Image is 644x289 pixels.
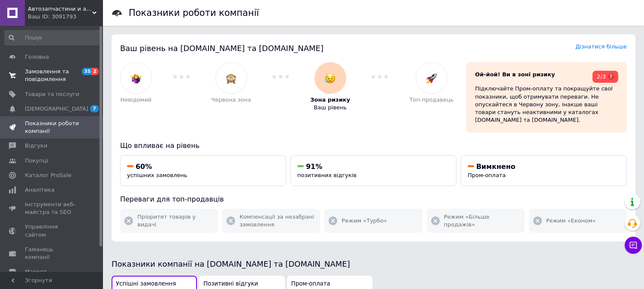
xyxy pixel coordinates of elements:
span: ? [608,74,614,80]
span: успішних замовлень [127,172,187,178]
span: Автозапчастини и авторозборка Jeep Cherokee 2019-2022 рр. [28,5,92,13]
span: Каталог ProSale [25,172,71,179]
span: Режим «Економ» [546,217,596,225]
span: Гаманець компанії [25,246,79,261]
span: 2 [92,68,99,75]
img: :rocket: [426,73,437,84]
input: Пошук [4,30,101,45]
span: Переваги для топ-продавців [120,195,224,203]
span: Ваш рівень на [DOMAIN_NAME] та [DOMAIN_NAME] [120,44,324,53]
span: 35 [82,68,92,75]
button: ВимкненоПром-оплата [461,155,627,187]
span: Компенсації за незабрані замовлення [239,213,316,229]
div: 2/3 [593,71,618,83]
span: Успішні замовлення [116,280,176,288]
span: Головна [25,53,49,61]
span: 7 [90,105,99,112]
span: Інструменти веб-майстра та SEO [25,201,79,216]
span: Зона ризику [310,96,350,104]
span: Ваш рівень [314,104,347,111]
span: Червона зона [211,96,251,104]
a: Дізнатися більше [575,43,627,50]
button: 60%успішних замовлень [120,155,286,187]
span: Показники компанії на [DOMAIN_NAME] та [DOMAIN_NAME] [112,259,350,268]
span: [DEMOGRAPHIC_DATA] [25,105,88,113]
span: Покупці [25,157,48,165]
span: Маркет [25,268,47,276]
span: Пром-оплата [468,172,506,178]
span: Позитивні відгуки [203,280,258,288]
div: Підключайте Пром-оплату та покращуйте свої показники, щоб отримувати переваги. Не опускайтеся в Ч... [475,85,618,124]
span: Товари та послуги [25,90,79,98]
img: :see_no_evil: [226,73,236,84]
span: 60% [136,163,152,171]
span: Показники роботи компанії [25,120,79,135]
span: Топ-продавець [409,96,454,104]
span: позитивних відгуків [297,172,357,178]
span: Режим «Турбо» [342,217,387,225]
button: Чат з покупцем [625,237,642,254]
span: Невідомий [121,96,152,104]
img: :disappointed_relieved: [325,73,336,84]
span: Управління сайтом [25,223,79,238]
span: Пром-оплата [291,280,330,288]
span: Відгуки [25,142,47,150]
span: Режим «Більше продажів» [444,213,520,229]
button: 91%позитивних відгуків [290,155,457,187]
span: Аналітика [25,186,54,194]
span: Вимкнено [476,163,515,171]
img: :woman-shrugging: [131,73,142,84]
span: Пріоритет товарів у видачі [137,213,214,229]
span: 91% [306,163,322,171]
div: Ваш ID: 3091793 [28,13,103,21]
h1: Показники роботи компанії [129,8,259,18]
span: Ой-йой! Ви в зоні ризику [475,71,555,78]
span: Що впливає на рівень [120,141,200,150]
span: Замовлення та повідомлення [25,68,79,83]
